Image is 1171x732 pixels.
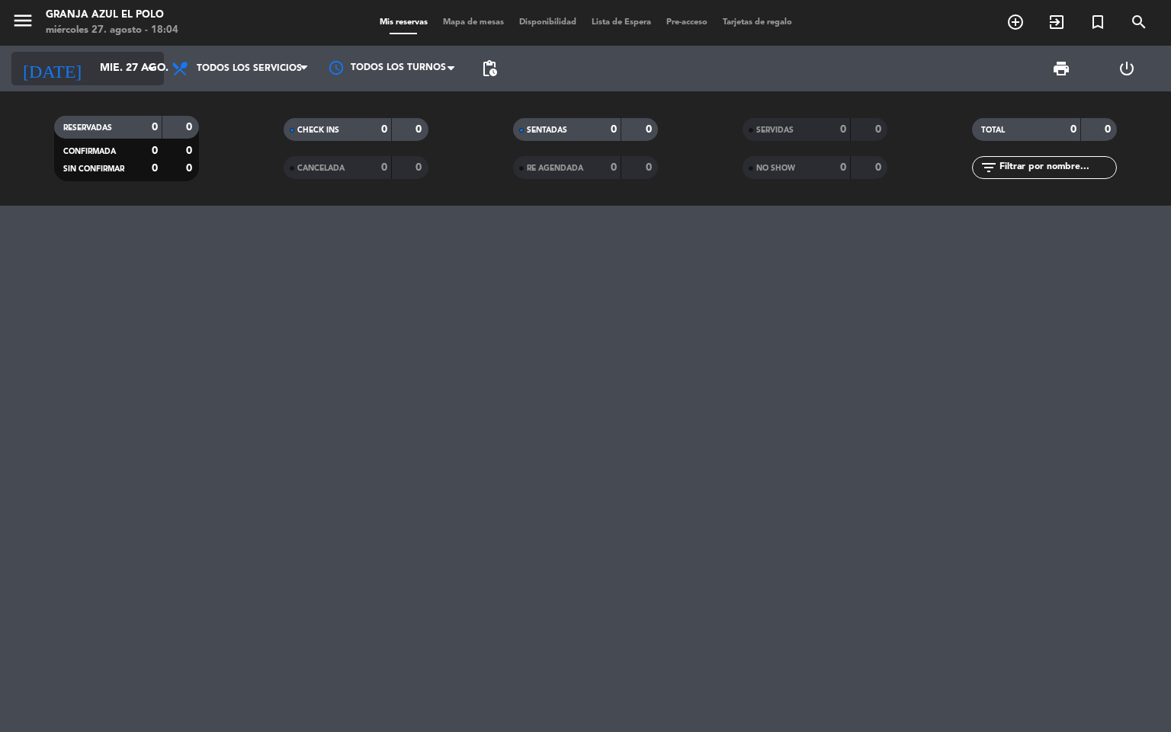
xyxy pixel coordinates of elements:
span: CHECK INS [297,126,339,134]
strong: 0 [186,163,195,174]
div: Granja Azul El Polo [46,8,178,23]
i: add_circle_outline [1006,13,1025,31]
i: turned_in_not [1089,13,1107,31]
strong: 0 [381,124,387,135]
span: TOTAL [981,126,1005,134]
span: CONFIRMADA [63,148,116,155]
span: NO SHOW [756,165,795,172]
span: Tarjetas de regalo [715,18,800,27]
strong: 0 [646,124,655,135]
button: menu [11,9,34,37]
i: menu [11,9,34,32]
div: LOG OUT [1094,46,1160,91]
strong: 0 [646,162,655,173]
strong: 0 [415,124,425,135]
i: [DATE] [11,52,92,85]
strong: 0 [152,122,158,133]
span: Pre-acceso [659,18,715,27]
span: pending_actions [480,59,499,78]
i: arrow_drop_down [142,59,160,78]
i: power_settings_new [1118,59,1136,78]
span: Disponibilidad [512,18,584,27]
span: SIN CONFIRMAR [63,165,124,173]
strong: 0 [875,162,884,173]
span: Lista de Espera [584,18,659,27]
span: RE AGENDADA [527,165,583,172]
span: Todos los servicios [197,63,302,74]
strong: 0 [840,162,846,173]
strong: 0 [152,145,158,156]
strong: 0 [840,124,846,135]
span: SERVIDAS [756,126,794,134]
span: RESERVADAS [63,124,112,132]
i: search [1130,13,1148,31]
strong: 0 [186,122,195,133]
strong: 0 [381,162,387,173]
i: exit_to_app [1047,13,1066,31]
strong: 0 [415,162,425,173]
strong: 0 [1070,124,1076,135]
span: print [1052,59,1070,78]
strong: 0 [611,162,617,173]
strong: 0 [186,145,195,156]
i: filter_list [980,158,998,177]
input: Filtrar por nombre... [998,159,1116,176]
strong: 0 [1105,124,1114,135]
strong: 0 [611,124,617,135]
div: miércoles 27. agosto - 18:04 [46,23,178,38]
strong: 0 [875,124,884,135]
strong: 0 [152,163,158,174]
span: Mapa de mesas [435,18,512,27]
span: SENTADAS [527,126,567,134]
span: CANCELADA [297,165,345,172]
span: Mis reservas [372,18,435,27]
